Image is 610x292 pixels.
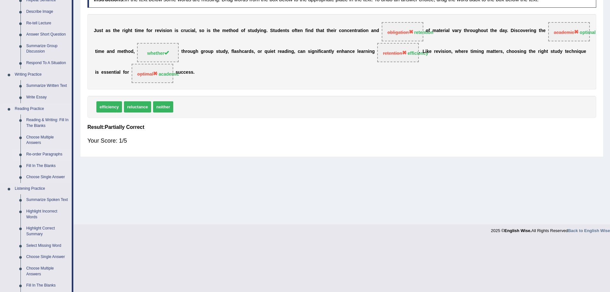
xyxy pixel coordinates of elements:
[181,49,183,54] b: t
[568,228,610,233] a: Back to English Wise
[23,149,72,160] a: Re-order Paragraphs
[12,103,72,115] a: Reading Practice
[457,28,459,33] b: r
[228,49,229,54] b: ,
[96,28,99,33] b: u
[328,28,331,33] b: h
[217,28,220,33] b: e
[528,28,529,33] b: r
[428,28,430,33] b: f
[303,49,305,54] b: n
[188,28,191,33] b: c
[333,28,335,33] b: i
[470,28,473,33] b: o
[108,28,110,33] b: s
[204,49,205,54] b: r
[359,49,361,54] b: e
[185,28,188,33] b: u
[525,28,528,33] b: e
[250,28,252,33] b: t
[23,18,72,29] a: Re-tell Lecture
[23,6,72,18] a: Describe Image
[135,28,136,33] b: t
[260,49,262,54] b: r
[201,49,204,54] b: g
[548,22,590,41] span: Drop target
[543,28,546,33] b: e
[195,28,197,33] b: ,
[151,28,152,33] b: r
[352,49,355,54] b: e
[540,28,543,33] b: h
[194,28,195,33] b: l
[248,28,250,33] b: s
[372,49,375,54] b: g
[124,28,125,33] b: i
[264,49,267,54] b: q
[102,28,103,33] b: t
[23,132,72,149] a: Choose Multiple Answers
[191,28,194,33] b: a
[326,49,329,54] b: n
[257,49,260,54] b: o
[461,49,464,54] b: e
[305,28,307,33] b: f
[427,49,429,54] b: k
[344,28,347,33] b: n
[332,49,334,54] b: y
[368,49,369,54] b: i
[166,28,167,33] b: i
[23,223,72,240] a: Highlight Correct Summary
[162,28,163,33] b: i
[377,43,419,62] span: Drop target
[23,29,72,40] a: Answer Short Question
[464,49,465,54] b: r
[580,30,596,35] strong: optimal
[445,28,446,33] b: i
[148,28,151,33] b: o
[414,30,434,35] strong: retention
[146,28,148,33] b: f
[267,49,270,54] b: u
[473,28,476,33] b: u
[376,28,379,33] b: d
[374,28,377,33] b: n
[287,28,289,33] b: s
[23,171,72,183] a: Choose Single Answer
[216,49,218,54] b: s
[341,28,344,33] b: o
[205,49,208,54] b: o
[434,49,436,54] b: r
[124,49,125,54] b: t
[242,49,244,54] b: c
[494,28,497,33] b: e
[296,28,298,33] b: t
[505,28,507,33] b: y
[316,28,318,33] b: t
[514,28,515,33] b: i
[439,28,441,33] b: t
[213,28,215,33] b: t
[187,49,190,54] b: o
[486,49,490,54] b: m
[425,49,427,54] b: i
[320,49,321,54] b: i
[273,28,275,33] b: t
[257,28,260,33] b: y
[99,28,102,33] b: s
[291,49,294,54] b: g
[255,28,257,33] b: d
[247,49,248,54] b: r
[271,49,274,54] b: e
[211,49,214,54] b: p
[530,28,531,33] b: i
[23,40,72,57] a: Summarize Group Discussion
[515,28,518,33] b: s
[12,183,72,195] a: Listening Practice
[349,28,352,33] b: e
[134,49,135,54] b: ,
[300,28,303,33] b: n
[222,28,226,33] b: m
[484,28,486,33] b: u
[207,28,208,33] b: i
